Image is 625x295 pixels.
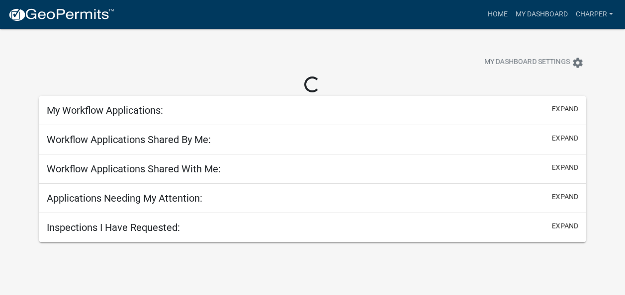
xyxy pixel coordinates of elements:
span: My Dashboard Settings [484,57,570,69]
button: expand [552,162,578,173]
button: expand [552,192,578,202]
h5: Inspections I Have Requested: [47,221,180,233]
button: expand [552,221,578,231]
h5: My Workflow Applications: [47,104,163,116]
i: settings [572,57,584,69]
button: expand [552,104,578,114]
a: Home [484,5,512,24]
button: My Dashboard Settingssettings [476,53,592,72]
button: expand [552,133,578,144]
h5: Applications Needing My Attention: [47,192,202,204]
a: charper [572,5,617,24]
a: My Dashboard [512,5,572,24]
h5: Workflow Applications Shared With Me: [47,163,221,175]
h5: Workflow Applications Shared By Me: [47,134,211,146]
